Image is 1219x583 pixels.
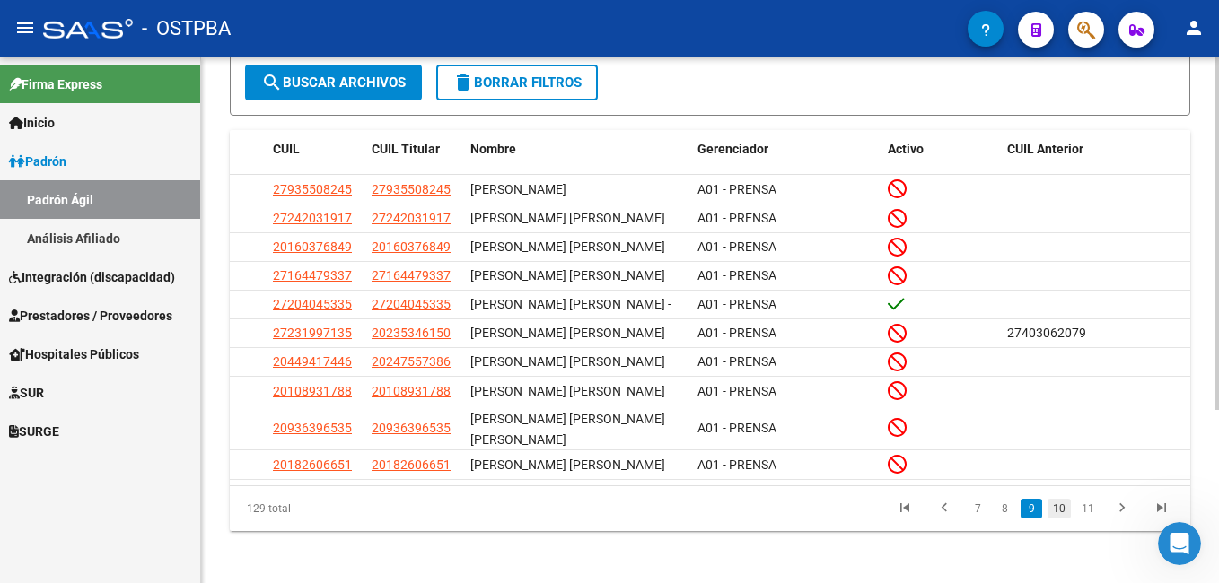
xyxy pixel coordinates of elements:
[1007,142,1083,156] span: CUIL Anterior
[273,421,352,435] span: 20936396535
[245,65,422,100] button: Buscar Archivos
[273,354,352,369] span: 20449417446
[470,239,665,254] span: [PERSON_NAME] [PERSON_NAME]
[372,268,451,283] span: 27164479337
[1144,499,1179,518] a: go to last page
[697,297,776,311] span: A01 - PRENSA
[273,142,300,156] span: CUIL
[697,142,768,156] span: Gerenciador
[470,457,665,472] span: [PERSON_NAME] [PERSON_NAME]
[1158,522,1201,565] iframe: Intercom live chat
[9,74,102,94] span: Firma Express
[1105,499,1139,518] a: go to next page
[888,499,922,518] a: go to first page
[9,267,175,287] span: Integración (discapacidad)
[690,130,881,169] datatable-header-cell: Gerenciador
[697,384,776,398] span: A01 - PRENSA
[261,72,283,93] mat-icon: search
[697,457,776,472] span: A01 - PRENSA
[888,142,924,156] span: Activo
[372,384,451,398] span: 20108931788
[230,486,419,531] div: 129 total
[927,499,961,518] a: go to previous page
[1048,499,1071,518] a: 10
[470,354,665,369] span: [PERSON_NAME] [PERSON_NAME]
[372,457,451,472] span: 20182606651
[273,326,352,340] span: 27231997135
[372,211,451,225] span: 27242031917
[273,268,352,283] span: 27164479337
[697,268,776,283] span: A01 - PRENSA
[697,354,776,369] span: A01 - PRENSA
[273,211,352,225] span: 27242031917
[9,383,44,403] span: SUR
[697,239,776,254] span: A01 - PRENSA
[470,384,665,398] span: [PERSON_NAME] [PERSON_NAME]
[273,297,352,311] span: 27204045335
[994,499,1015,518] a: 8
[142,9,231,48] span: - OSTPBA
[463,130,690,169] datatable-header-cell: Nombre
[470,182,566,196] span: [PERSON_NAME]
[470,297,671,311] span: [PERSON_NAME] [PERSON_NAME] -
[9,152,66,171] span: Padrón
[991,493,1018,524] li: page 8
[470,326,665,340] span: [PERSON_NAME] [PERSON_NAME]
[697,326,776,340] span: A01 - PRENSA
[372,239,451,254] span: 20160376849
[273,457,352,472] span: 20182606651
[273,182,352,196] span: 27935508245
[372,354,451,369] span: 20247557386
[14,17,36,39] mat-icon: menu
[1018,493,1045,524] li: page 9
[1074,493,1102,524] li: page 11
[1076,499,1100,518] a: 11
[697,421,776,435] span: A01 - PRENSA
[452,74,582,91] span: Borrar Filtros
[452,72,474,93] mat-icon: delete
[470,211,665,225] span: [PERSON_NAME] [PERSON_NAME]
[1183,17,1205,39] mat-icon: person
[470,268,665,283] span: [PERSON_NAME] [PERSON_NAME]
[372,297,451,311] span: 27204045335
[964,493,991,524] li: page 7
[697,182,776,196] span: A01 - PRENSA
[1007,323,1184,344] div: 27403062079
[273,384,352,398] span: 20108931788
[372,326,451,340] span: 20235346150
[470,412,665,447] span: [PERSON_NAME] [PERSON_NAME] [PERSON_NAME]
[470,142,516,156] span: Nombre
[1021,499,1042,518] a: 9
[9,344,139,364] span: Hospitales Públicos
[881,130,1000,169] datatable-header-cell: Activo
[273,239,352,254] span: 20160376849
[261,74,406,91] span: Buscar Archivos
[9,306,172,326] span: Prestadores / Proveedores
[436,65,598,100] button: Borrar Filtros
[697,211,776,225] span: A01 - PRENSA
[1000,130,1191,169] datatable-header-cell: CUIL Anterior
[372,421,451,435] span: 20936396535
[266,130,364,169] datatable-header-cell: CUIL
[967,499,988,518] a: 7
[1045,493,1074,524] li: page 10
[372,182,451,196] span: 27935508245
[364,130,463,169] datatable-header-cell: CUIL Titular
[372,142,440,156] span: CUIL Titular
[9,422,59,441] span: SURGE
[9,113,55,133] span: Inicio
